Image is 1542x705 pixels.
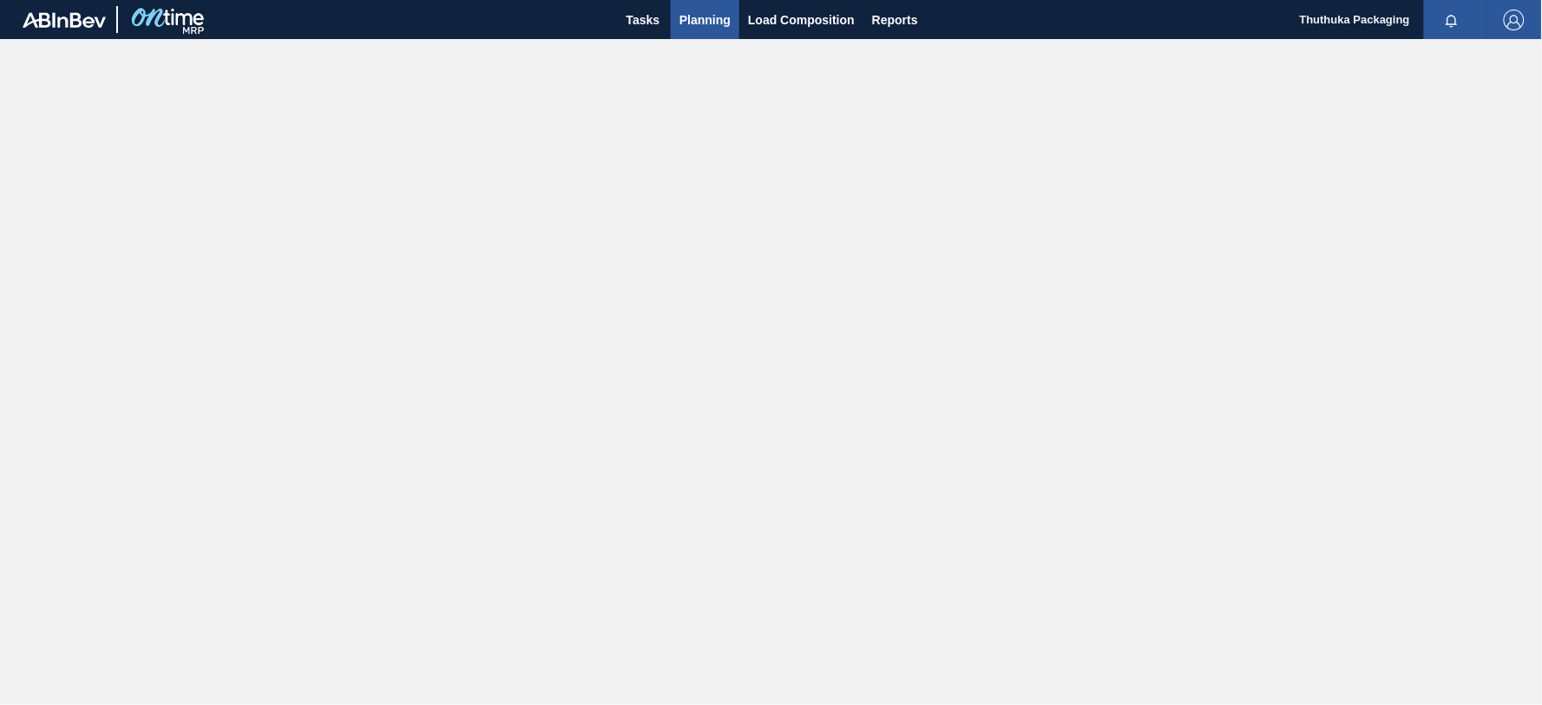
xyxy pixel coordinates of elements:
span: Planning [679,10,731,30]
button: Notifications [1424,8,1480,32]
span: Load Composition [748,10,855,30]
img: Logout [1504,10,1525,30]
span: Tasks [624,10,662,30]
span: Reports [872,10,918,30]
img: TNhmsLtSVTkK8tSr43FrP2fwEKptu5GPRR3wAAAABJRU5ErkJggg== [23,12,106,28]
